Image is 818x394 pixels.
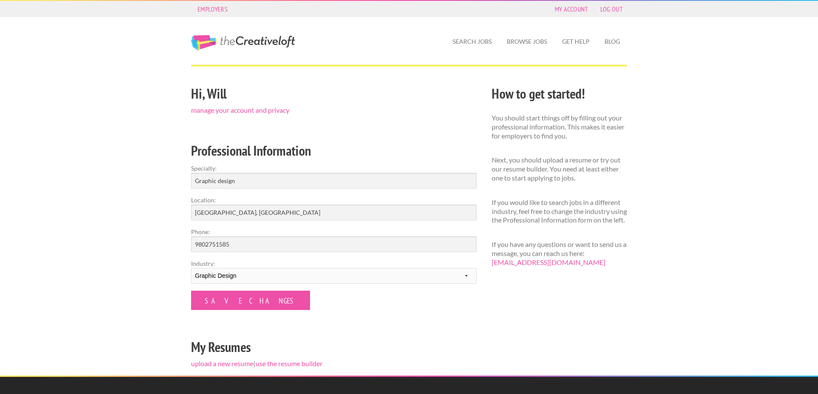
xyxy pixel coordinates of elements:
[500,32,554,51] a: Browse Jobs
[191,337,477,357] h2: My Resumes
[191,359,253,367] a: upload a new resume
[555,32,596,51] a: Get Help
[184,83,484,376] div: |
[191,227,477,236] label: Phone:
[492,114,627,140] p: You should start things off by filling out your professional information. This makes it easier fo...
[596,3,627,15] a: Log Out
[191,84,477,103] h2: Hi, Will
[191,205,477,220] input: e.g. New York, NY
[492,198,627,225] p: If you would like to search jobs in a different industry, feel free to change the industry using ...
[446,32,499,51] a: Search Jobs
[191,35,295,51] a: The Creative Loft
[550,3,593,15] a: My Account
[255,359,322,367] a: use the resume builder
[492,156,627,182] p: Next, you should upload a resume or try out our resume builder. You need at least either one to s...
[492,84,627,103] h2: How to get started!
[191,106,289,114] a: manage your account and privacy
[598,32,627,51] a: Blog
[191,195,477,205] label: Location:
[191,141,477,160] h2: Professional Information
[193,3,232,15] a: Employers
[492,258,605,266] a: [EMAIL_ADDRESS][DOMAIN_NAME]
[191,259,477,268] label: Industry:
[191,291,310,310] input: Save Changes
[492,240,627,267] p: If you have any questions or want to send us a message, you can reach us here:
[191,236,477,252] input: Optional
[191,164,477,173] label: Specialty:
